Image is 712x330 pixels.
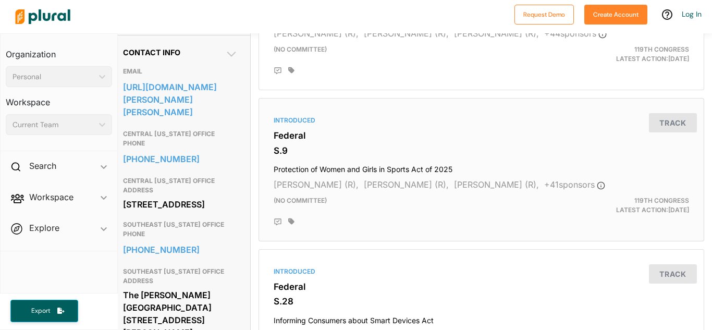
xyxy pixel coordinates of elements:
button: Track [649,113,697,132]
a: Request Demo [514,8,574,19]
div: [STREET_ADDRESS] [123,197,238,212]
div: Personal [13,71,95,82]
h3: SOUTHEAST [US_STATE] OFFICE ADDRESS [123,265,238,287]
span: [PERSON_NAME] (R), [274,179,359,190]
div: (no committee) [266,45,553,64]
span: [PERSON_NAME] (R), [364,179,449,190]
h3: SOUTHEAST [US_STATE] OFFICE PHONE [123,218,238,240]
div: Latest Action: [DATE] [553,45,697,64]
a: [URL][DOMAIN_NAME][PERSON_NAME][PERSON_NAME] [123,79,238,120]
span: + 41 sponsor s [544,179,605,190]
button: Track [649,264,697,284]
h3: Federal [274,130,689,141]
div: Add Position Statement [274,218,282,226]
span: Contact Info [123,48,180,57]
button: Export [10,300,78,322]
h3: Organization [6,39,112,62]
h4: Informing Consumers about Smart Devices Act [274,311,689,325]
span: [PERSON_NAME] (R), [454,28,539,39]
h2: Search [29,160,56,172]
span: 119th Congress [634,197,689,204]
div: Add tags [288,67,294,74]
span: Export [24,307,57,315]
a: Log In [682,9,702,19]
div: Add Position Statement [274,67,282,75]
div: Introduced [274,116,689,125]
h3: S.28 [274,296,689,307]
h4: Protection of Women and Girls in Sports Act of 2025 [274,160,689,174]
span: + 44 sponsor s [544,28,607,39]
h3: Workspace [6,87,112,110]
h3: EMAIL [123,65,238,78]
button: Create Account [584,5,647,25]
a: Create Account [584,8,647,19]
div: Current Team [13,119,95,130]
button: Request Demo [514,5,574,25]
a: [PHONE_NUMBER] [123,242,238,258]
div: Add tags [288,218,294,225]
a: [PHONE_NUMBER] [123,151,238,167]
div: Introduced [274,267,689,276]
h3: S.9 [274,145,689,156]
h3: CENTRAL [US_STATE] OFFICE PHONE [123,128,238,150]
div: Latest Action: [DATE] [553,196,697,215]
div: (no committee) [266,196,553,215]
span: [PERSON_NAME] (R), [454,179,539,190]
span: 119th Congress [634,45,689,53]
h3: CENTRAL [US_STATE] OFFICE ADDRESS [123,175,238,197]
h3: Federal [274,282,689,292]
